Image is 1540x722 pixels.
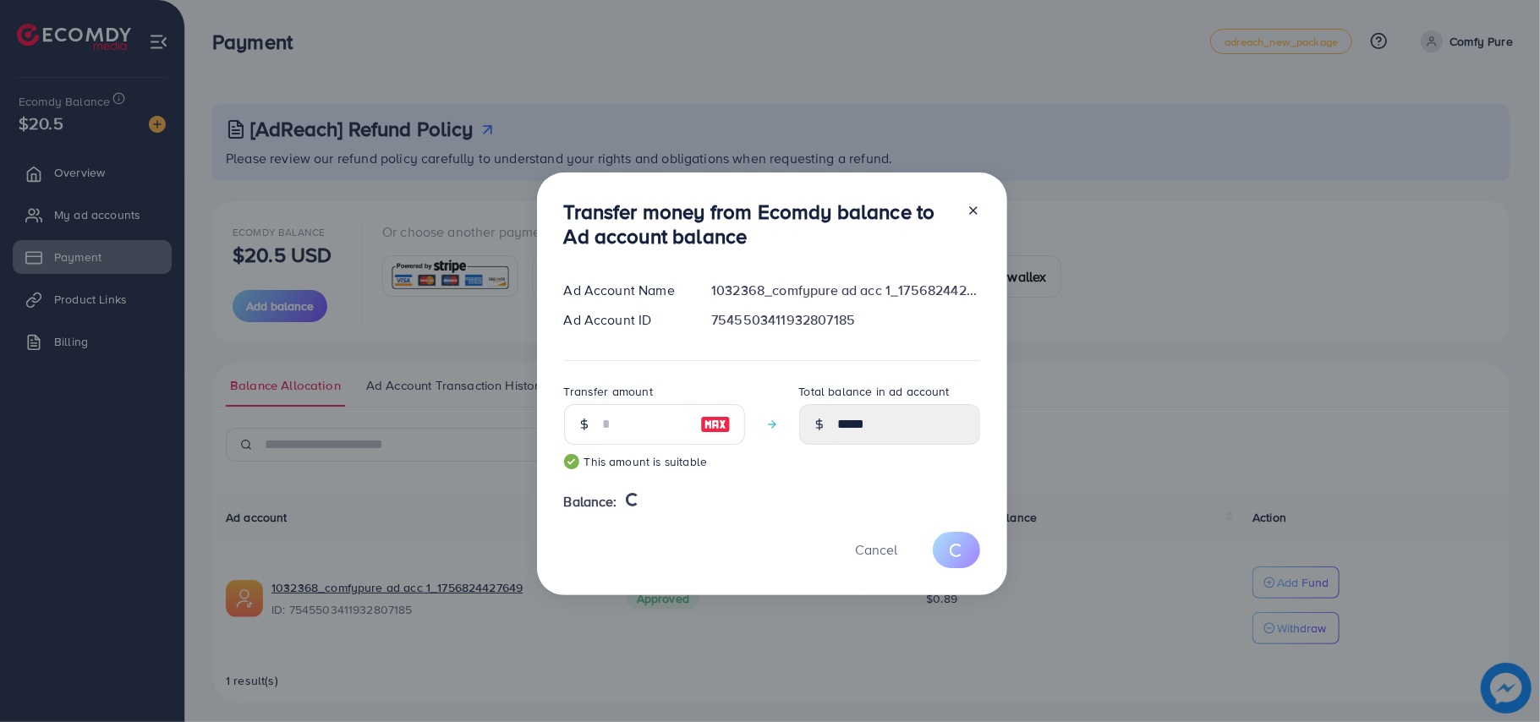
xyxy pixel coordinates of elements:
[564,383,653,400] label: Transfer amount
[564,453,745,470] small: This amount is suitable
[551,310,699,330] div: Ad Account ID
[835,532,919,568] button: Cancel
[700,414,731,435] img: image
[799,383,950,400] label: Total balance in ad account
[564,492,617,511] span: Balance:
[856,540,898,559] span: Cancel
[564,454,579,469] img: guide
[564,200,953,249] h3: Transfer money from Ecomdy balance to Ad account balance
[698,281,993,300] div: 1032368_comfypure ad acc 1_1756824427649
[551,281,699,300] div: Ad Account Name
[698,310,993,330] div: 7545503411932807185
